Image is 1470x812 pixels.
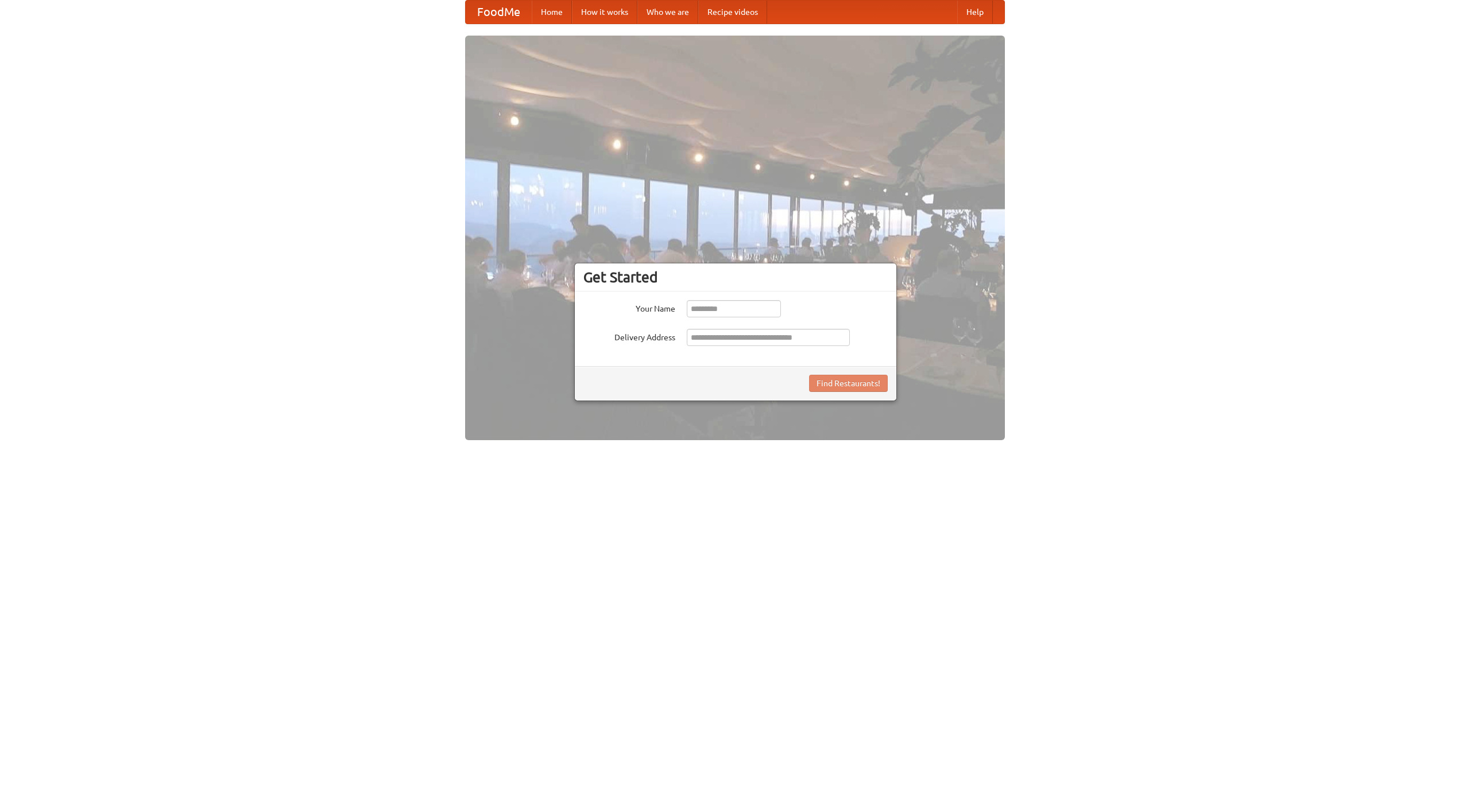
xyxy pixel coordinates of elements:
a: Home [532,1,572,24]
button: Find Restaurants! [809,375,888,392]
label: Delivery Address [583,329,675,343]
label: Your Name [583,300,675,314]
a: How it works [572,1,637,24]
a: Recipe videos [698,1,767,24]
a: FoodMe [466,1,532,24]
a: Who we are [637,1,698,24]
h3: Get Started [583,269,888,286]
a: Help [957,1,993,24]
